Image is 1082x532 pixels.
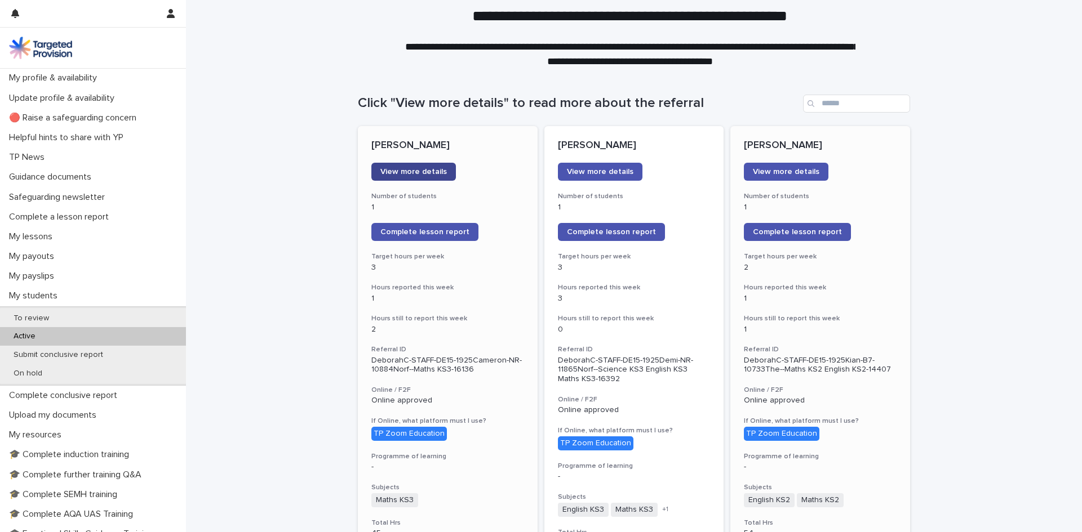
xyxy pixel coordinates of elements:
[744,462,897,472] p: -
[371,192,524,201] h3: Number of students
[744,356,897,375] p: DeborahC-STAFF-DE15-1925Kian-B7-10733The--Maths KS2 English KS2-14407
[371,294,524,303] p: 1
[753,228,842,236] span: Complete lesson report
[558,395,711,404] h3: Online / F2F
[371,263,524,272] p: 3
[5,132,132,143] p: Helpful hints to share with YP
[744,294,897,303] p: 1
[371,386,524,395] h3: Online / F2F
[558,314,711,323] h3: Hours still to report this week
[558,192,711,201] h3: Number of students
[744,518,897,527] h3: Total Hrs
[5,73,106,83] p: My profile & availability
[371,223,478,241] a: Complete lesson report
[371,163,456,181] a: View more details
[5,332,45,341] p: Active
[371,396,524,405] p: Online approved
[5,152,54,163] p: TP News
[744,417,897,426] h3: If Online, what platform must I use?
[371,462,524,472] p: -
[371,314,524,323] h3: Hours still to report this week
[371,252,524,261] h3: Target hours per week
[744,192,897,201] h3: Number of students
[753,168,819,176] span: View more details
[558,405,711,415] p: Online approved
[358,95,799,111] h1: Click "View more details" to read more about the referral
[5,430,70,440] p: My resources
[5,509,142,520] p: 🎓 Complete AQA UAS Training
[371,493,418,507] span: Maths KS3
[744,427,819,441] div: TP Zoom Education
[558,283,711,292] h3: Hours reported this week
[5,93,123,104] p: Update profile & availability
[744,452,897,461] h3: Programme of learning
[744,345,897,354] h3: Referral ID
[744,203,897,212] p: 1
[558,503,609,517] span: English KS3
[5,290,66,301] p: My students
[558,472,711,481] p: -
[558,252,711,261] h3: Target hours per week
[380,168,447,176] span: View more details
[744,483,897,492] h3: Subjects
[558,356,711,384] p: DeborahC-STAFF-DE15-1925Demi-NR-11865Norf--Science KS3 English KS3 Maths KS3-16392
[558,345,711,354] h3: Referral ID
[5,251,63,262] p: My payouts
[371,283,524,292] h3: Hours reported this week
[5,410,105,421] p: Upload my documents
[5,314,58,323] p: To review
[744,223,851,241] a: Complete lesson report
[371,345,524,354] h3: Referral ID
[5,231,61,242] p: My lessons
[5,390,126,401] p: Complete conclusive report
[744,325,897,334] p: 1
[803,95,910,113] input: Search
[558,140,711,152] p: [PERSON_NAME]
[662,506,668,513] span: + 1
[5,369,51,378] p: On hold
[558,223,665,241] a: Complete lesson report
[744,252,897,261] h3: Target hours per week
[371,325,524,334] p: 2
[558,436,633,450] div: TP Zoom Education
[558,462,711,471] h3: Programme of learning
[558,294,711,303] p: 3
[5,350,112,360] p: Submit conclusive report
[558,163,642,181] a: View more details
[797,493,844,507] span: Maths KS2
[371,356,524,375] p: DeborahC-STAFF-DE15-1925Cameron-NR-10884Norf--Maths KS3-16136
[744,163,828,181] a: View more details
[371,203,524,212] p: 1
[380,228,469,236] span: Complete lesson report
[5,172,100,182] p: Guidance documents
[371,427,447,441] div: TP Zoom Education
[567,168,633,176] span: View more details
[371,483,524,492] h3: Subjects
[558,203,711,212] p: 1
[744,283,897,292] h3: Hours reported this week
[558,493,711,502] h3: Subjects
[5,271,63,281] p: My payslips
[567,228,656,236] span: Complete lesson report
[371,140,524,152] p: [PERSON_NAME]
[5,489,126,500] p: 🎓 Complete SEMH training
[5,449,138,460] p: 🎓 Complete induction training
[371,452,524,461] h3: Programme of learning
[5,470,150,480] p: 🎓 Complete further training Q&A
[5,192,114,203] p: Safeguarding newsletter
[744,386,897,395] h3: Online / F2F
[611,503,658,517] span: Maths KS3
[558,263,711,272] p: 3
[744,396,897,405] p: Online approved
[371,518,524,527] h3: Total Hrs
[371,417,524,426] h3: If Online, what platform must I use?
[744,314,897,323] h3: Hours still to report this week
[9,37,72,59] img: M5nRWzHhSzIhMunXDL62
[558,325,711,334] p: 0
[5,212,118,222] p: Complete a lesson report
[5,113,145,123] p: 🔴 Raise a safeguarding concern
[558,426,711,435] h3: If Online, what platform must I use?
[744,493,795,507] span: English KS2
[744,140,897,152] p: [PERSON_NAME]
